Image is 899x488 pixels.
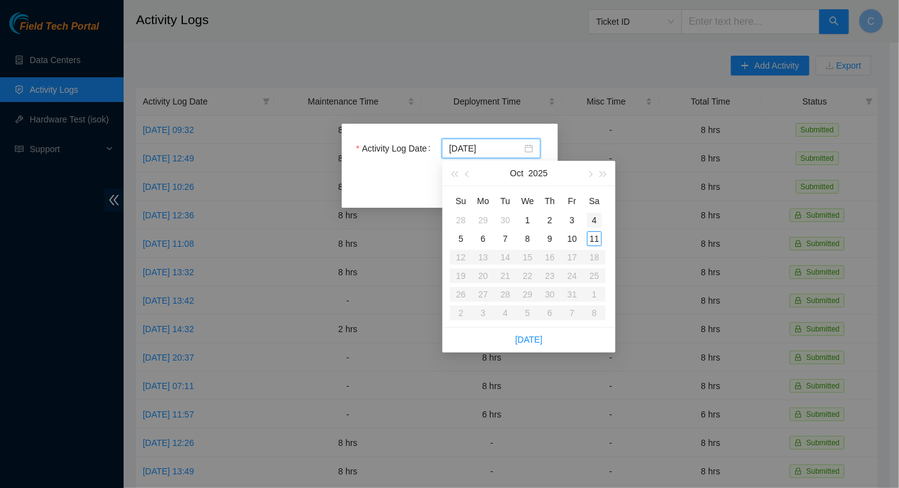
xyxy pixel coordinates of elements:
div: 10 [565,231,580,246]
td: 2025-10-01 [517,211,539,229]
a: [DATE] [515,335,542,345]
div: 4 [587,213,602,228]
div: 2 [542,213,557,228]
div: 5 [454,231,468,246]
th: Su [450,191,472,211]
div: 3 [565,213,580,228]
div: 30 [498,213,513,228]
td: 2025-09-30 [494,211,517,229]
td: 2025-10-10 [561,229,583,248]
th: Mo [472,191,494,211]
th: Tu [494,191,517,211]
div: 11 [587,231,602,246]
div: 1 [520,213,535,228]
button: Oct [510,161,524,186]
td: 2025-10-02 [539,211,561,229]
td: 2025-10-11 [583,229,606,248]
td: 2025-09-29 [472,211,494,229]
th: Th [539,191,561,211]
td: 2025-10-07 [494,229,517,248]
td: 2025-10-03 [561,211,583,229]
button: 2025 [528,161,547,186]
label: Activity Log Date [357,139,436,158]
div: 7 [498,231,513,246]
td: 2025-10-09 [539,229,561,248]
div: 28 [454,213,468,228]
div: 9 [542,231,557,246]
div: 29 [476,213,491,228]
td: 2025-10-04 [583,211,606,229]
td: 2025-10-05 [450,229,472,248]
th: Fr [561,191,583,211]
input: Activity Log Date [449,142,522,155]
td: 2025-10-06 [472,229,494,248]
td: 2025-09-28 [450,211,472,229]
div: 8 [520,231,535,246]
th: Sa [583,191,606,211]
div: 6 [476,231,491,246]
th: We [517,191,539,211]
td: 2025-10-08 [517,229,539,248]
